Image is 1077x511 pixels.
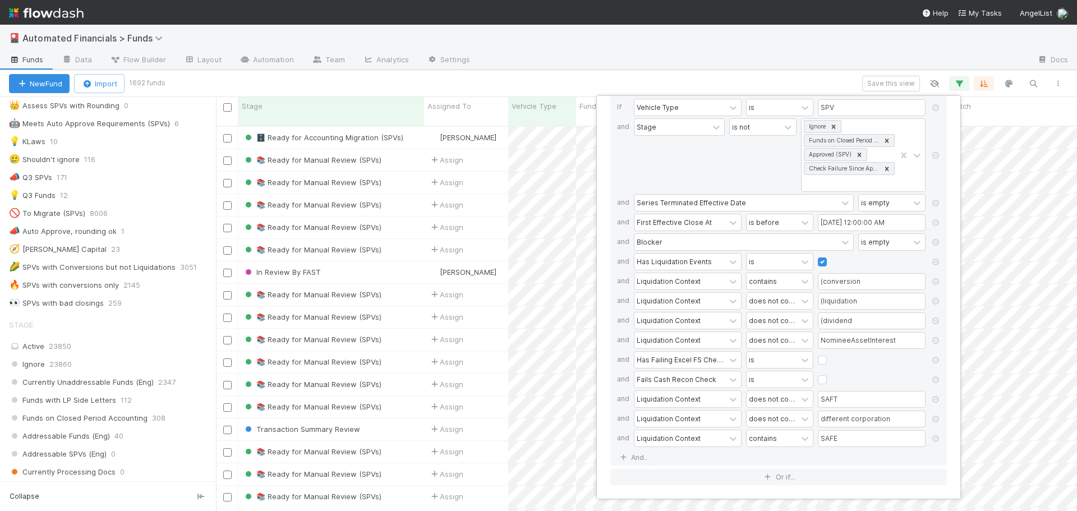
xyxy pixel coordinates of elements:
[749,374,754,384] div: is
[749,217,779,227] div: is before
[637,102,679,112] div: Vehicle Type
[610,469,947,485] button: Or if...
[617,273,634,292] div: and
[637,276,701,286] div: Liquidation Context
[749,256,754,266] div: is
[617,233,634,253] div: and
[806,163,881,174] div: Check Failure Since Approved (SPV)
[617,312,634,332] div: and
[749,413,795,423] div: does not contain
[617,194,634,214] div: and
[617,118,634,194] div: and
[617,214,634,233] div: and
[617,292,634,312] div: and
[749,315,795,325] div: does not contain
[617,332,634,351] div: and
[637,217,712,227] div: First Effective Close At
[861,237,890,247] div: is empty
[637,433,701,443] div: Liquidation Context
[637,122,656,132] div: Stage
[637,237,662,247] div: Blocker
[617,253,634,273] div: and
[749,296,795,306] div: does not contain
[749,335,795,345] div: does not contain
[806,149,853,160] div: Approved (SPV)
[617,390,634,410] div: and
[749,433,777,443] div: contains
[732,122,750,132] div: is not
[637,256,712,266] div: Has Liquidation Events
[637,335,701,345] div: Liquidation Context
[637,374,716,384] div: Fails Cash Recon Check
[617,351,634,371] div: and
[806,121,827,132] div: Ignore
[637,394,701,404] div: Liquidation Context
[637,315,701,325] div: Liquidation Context
[617,371,634,390] div: and
[749,355,754,365] div: is
[749,276,777,286] div: contains
[637,355,723,365] div: Has Failing Excel FS Checks Excluding Rounding Tolerance
[617,449,652,466] a: And..
[806,135,881,146] div: Funds on Closed Period Accounting
[749,394,795,404] div: does not contain
[749,102,754,112] div: is
[617,99,634,118] div: If
[637,197,746,208] div: Series Terminated Effective Date
[637,413,701,423] div: Liquidation Context
[617,410,634,430] div: and
[637,296,701,306] div: Liquidation Context
[861,197,890,208] div: is empty
[617,430,634,449] div: and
